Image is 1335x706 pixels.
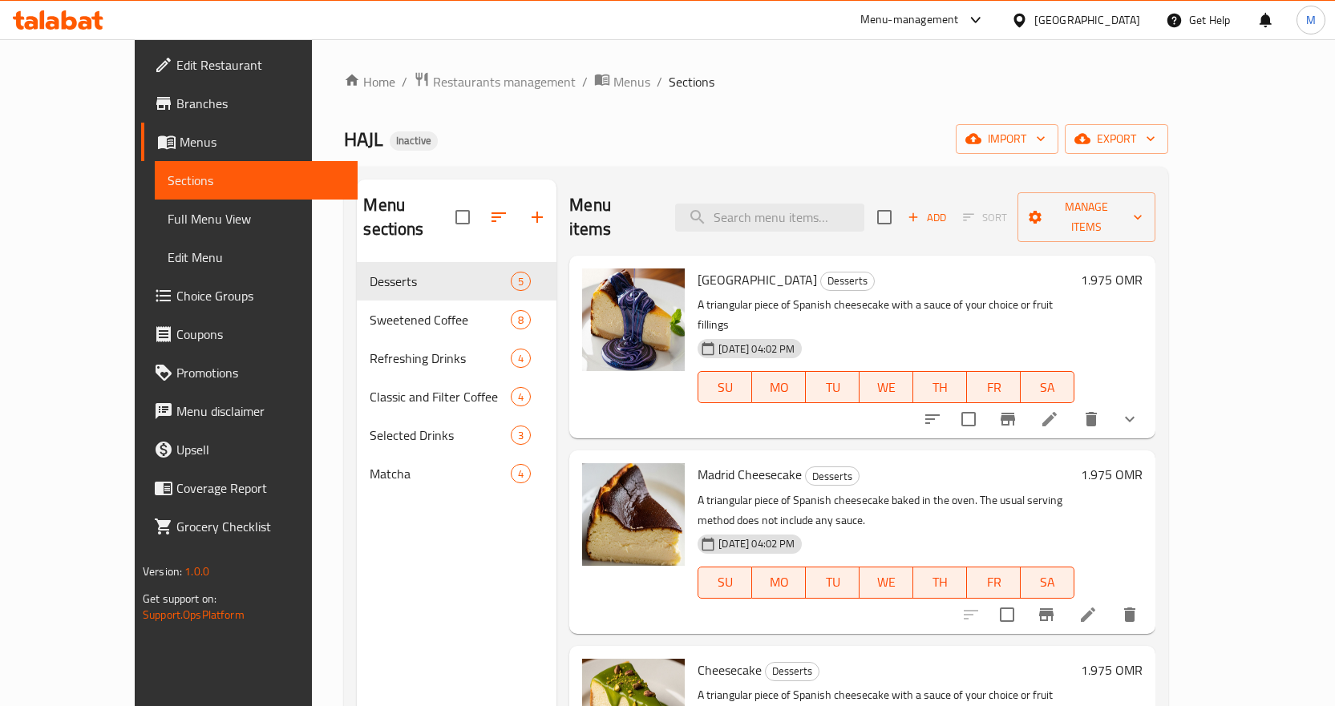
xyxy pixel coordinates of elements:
[390,131,438,151] div: Inactive
[698,490,1074,531] p: A triangular piece of Spanish cheesecake baked in the oven. The usual serving method does not inc...
[866,376,907,399] span: WE
[1081,659,1143,681] h6: 1.975 OMR
[141,469,358,507] a: Coverage Report
[141,353,358,392] a: Promotions
[357,454,556,493] div: Matcha4
[512,313,530,328] span: 8
[967,567,1021,599] button: FR
[712,536,801,551] span: [DATE] 04:02 PM
[901,205,953,230] button: Add
[1027,376,1068,399] span: SA
[752,567,806,599] button: MO
[512,274,530,289] span: 5
[698,658,762,682] span: Cheesecake
[141,315,358,353] a: Coupons
[141,392,358,430] a: Menu disclaimer
[344,71,1168,92] nav: breadcrumb
[176,55,345,75] span: Edit Restaurant
[357,301,556,339] div: Sweetened Coffee8
[433,72,576,91] span: Restaurants management
[953,205,1017,230] span: Select section first
[905,208,949,227] span: Add
[511,426,531,445] div: items
[512,351,530,366] span: 4
[180,132,345,151] span: Menus
[1081,268,1143,291] h6: 1.975 OMR
[141,123,358,161] a: Menus
[357,256,556,499] nav: Menu sections
[402,72,407,91] li: /
[669,72,714,91] span: Sections
[698,567,752,599] button: SU
[806,467,859,486] span: Desserts
[512,428,530,443] span: 3
[913,400,952,438] button: sort-choices
[176,325,345,344] span: Coupons
[705,571,746,594] span: SU
[511,464,531,483] div: items
[370,272,511,291] span: Desserts
[357,416,556,454] div: Selected Drinks3
[582,72,588,91] li: /
[1030,197,1143,237] span: Manage items
[1110,595,1149,634] button: delete
[155,238,358,276] a: Edit Menu
[176,517,345,536] span: Grocery Checklist
[973,376,1014,399] span: FR
[1110,400,1149,438] button: show more
[1027,571,1068,594] span: SA
[1120,409,1139,429] svg: Show Choices
[812,376,853,399] span: TU
[446,200,479,234] span: Select all sections
[698,371,752,403] button: SU
[901,205,953,230] span: Add item
[176,401,345,421] span: Menu disclaimer
[511,310,531,329] div: items
[913,567,967,599] button: TH
[1040,409,1059,429] a: Edit menu item
[920,571,961,594] span: TH
[370,426,511,445] div: Selected Drinks
[657,72,662,91] li: /
[155,161,358,200] a: Sections
[698,295,1074,335] p: A triangular piece of Spanish cheesecake with a sauce of your choice or fruit fillings
[820,272,875,291] div: Desserts
[1021,371,1074,403] button: SA
[370,349,511,368] div: Refreshing Drinks
[973,571,1014,594] span: FR
[759,571,799,594] span: MO
[363,193,455,241] h2: Menu sections
[1017,192,1155,242] button: Manage items
[806,567,860,599] button: TU
[752,371,806,403] button: MO
[759,376,799,399] span: MO
[155,200,358,238] a: Full Menu View
[390,134,438,147] span: Inactive
[141,276,358,315] a: Choice Groups
[1081,463,1143,486] h6: 1.975 OMR
[1021,567,1074,599] button: SA
[1034,11,1140,29] div: [GEOGRAPHIC_DATA]
[956,124,1058,154] button: import
[821,272,874,290] span: Desserts
[582,463,685,566] img: Madrid Cheesecake
[168,209,345,228] span: Full Menu View
[141,430,358,469] a: Upsell
[766,662,819,680] span: Desserts
[511,272,531,291] div: items
[141,507,358,546] a: Grocery Checklist
[765,662,819,681] div: Desserts
[969,129,1046,149] span: import
[511,349,531,368] div: items
[705,376,746,399] span: SU
[868,200,901,234] span: Select section
[143,561,182,582] span: Version:
[344,72,395,91] a: Home
[920,376,961,399] span: TH
[512,389,530,405] span: 4
[176,478,345,498] span: Coverage Report
[168,171,345,190] span: Sections
[712,341,801,357] span: [DATE] 04:02 PM
[1065,124,1168,154] button: export
[913,371,967,403] button: TH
